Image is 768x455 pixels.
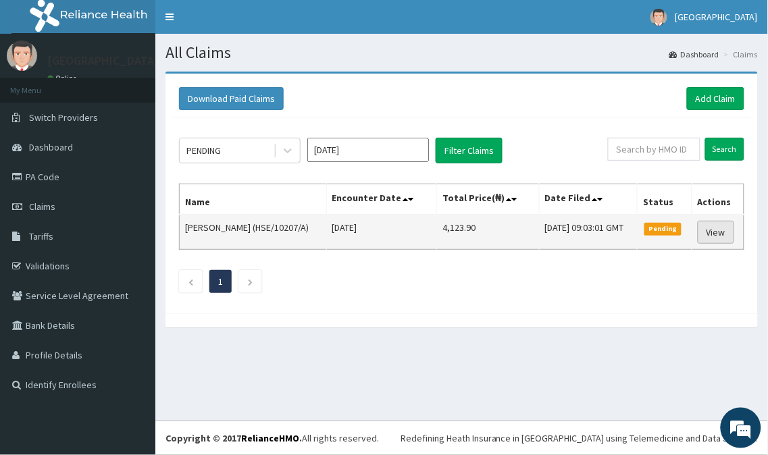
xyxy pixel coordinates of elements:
[47,74,80,83] a: Online
[608,138,700,161] input: Search by HMO ID
[188,275,194,288] a: Previous page
[47,55,159,67] p: [GEOGRAPHIC_DATA]
[650,9,667,26] img: User Image
[401,431,758,445] div: Redefining Heath Insurance in [GEOGRAPHIC_DATA] using Telemedicine and Data Science!
[539,184,638,215] th: Date Filed
[669,49,719,60] a: Dashboard
[675,11,758,23] span: [GEOGRAPHIC_DATA]
[644,223,682,235] span: Pending
[29,200,55,213] span: Claims
[180,215,327,250] td: [PERSON_NAME] (HSE/10207/A)
[326,184,436,215] th: Encounter Date
[692,184,744,215] th: Actions
[155,421,768,455] footer: All rights reserved.
[307,138,429,162] input: Select Month and Year
[29,141,73,153] span: Dashboard
[218,275,223,288] a: Page 1 is your current page
[186,144,221,157] div: PENDING
[180,184,327,215] th: Name
[165,432,302,444] strong: Copyright © 2017 .
[7,41,37,71] img: User Image
[539,215,638,250] td: [DATE] 09:03:01 GMT
[165,44,758,61] h1: All Claims
[326,215,436,250] td: [DATE]
[638,184,692,215] th: Status
[437,184,539,215] th: Total Price(₦)
[705,138,744,161] input: Search
[241,432,299,444] a: RelianceHMO
[179,87,284,110] button: Download Paid Claims
[687,87,744,110] a: Add Claim
[29,111,98,124] span: Switch Providers
[247,275,253,288] a: Next page
[437,215,539,250] td: 4,123.90
[29,230,53,242] span: Tariffs
[698,221,734,244] a: View
[721,49,758,60] li: Claims
[436,138,503,163] button: Filter Claims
